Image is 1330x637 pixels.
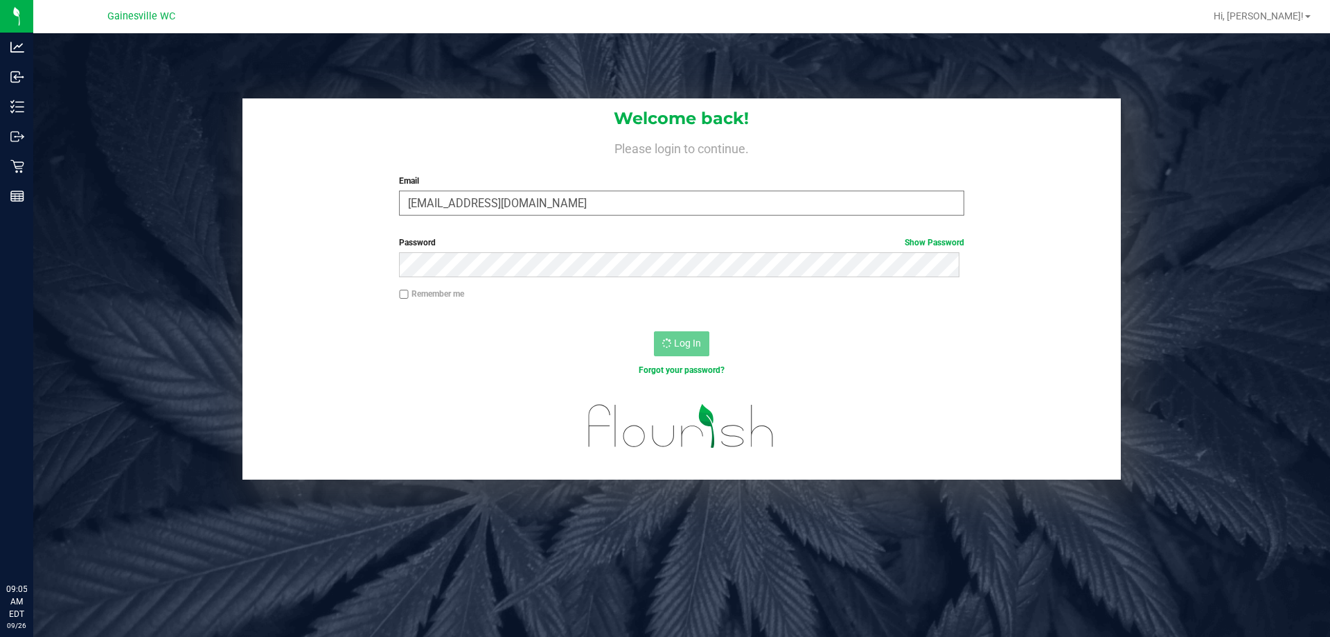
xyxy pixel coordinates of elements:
[571,391,791,462] img: flourish_logo.svg
[905,238,964,247] a: Show Password
[242,139,1121,155] h4: Please login to continue.
[10,40,24,54] inline-svg: Analytics
[1214,10,1304,21] span: Hi, [PERSON_NAME]!
[10,130,24,143] inline-svg: Outbound
[6,620,27,631] p: 09/26
[399,175,964,187] label: Email
[10,159,24,173] inline-svg: Retail
[107,10,175,22] span: Gainesville WC
[654,331,709,356] button: Log In
[10,100,24,114] inline-svg: Inventory
[639,365,725,375] a: Forgot your password?
[242,110,1121,128] h1: Welcome back!
[6,583,27,620] p: 09:05 AM EDT
[674,338,701,349] span: Log In
[399,288,464,300] label: Remember me
[399,238,436,247] span: Password
[10,70,24,84] inline-svg: Inbound
[10,189,24,203] inline-svg: Reports
[399,290,409,299] input: Remember me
